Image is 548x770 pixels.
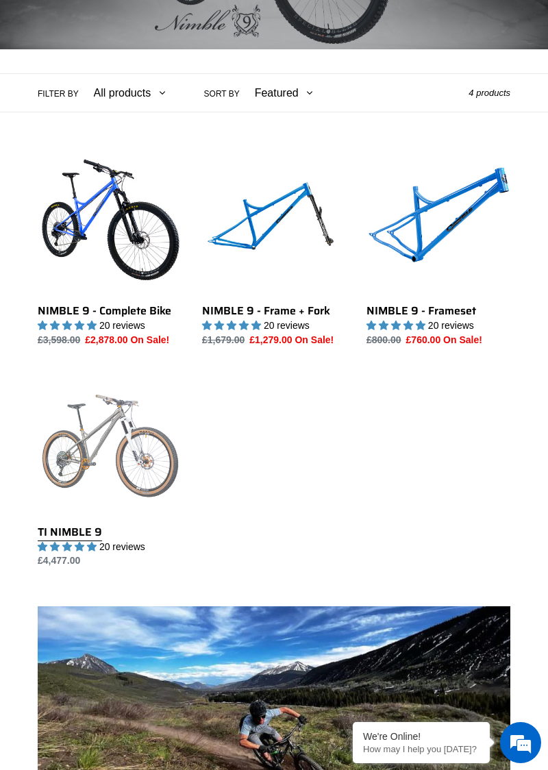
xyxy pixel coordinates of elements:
label: Sort by [204,88,240,100]
span: 4 products [469,88,510,98]
label: Filter by [38,88,79,100]
p: How may I help you today? [363,744,480,754]
div: We're Online! [363,731,480,742]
